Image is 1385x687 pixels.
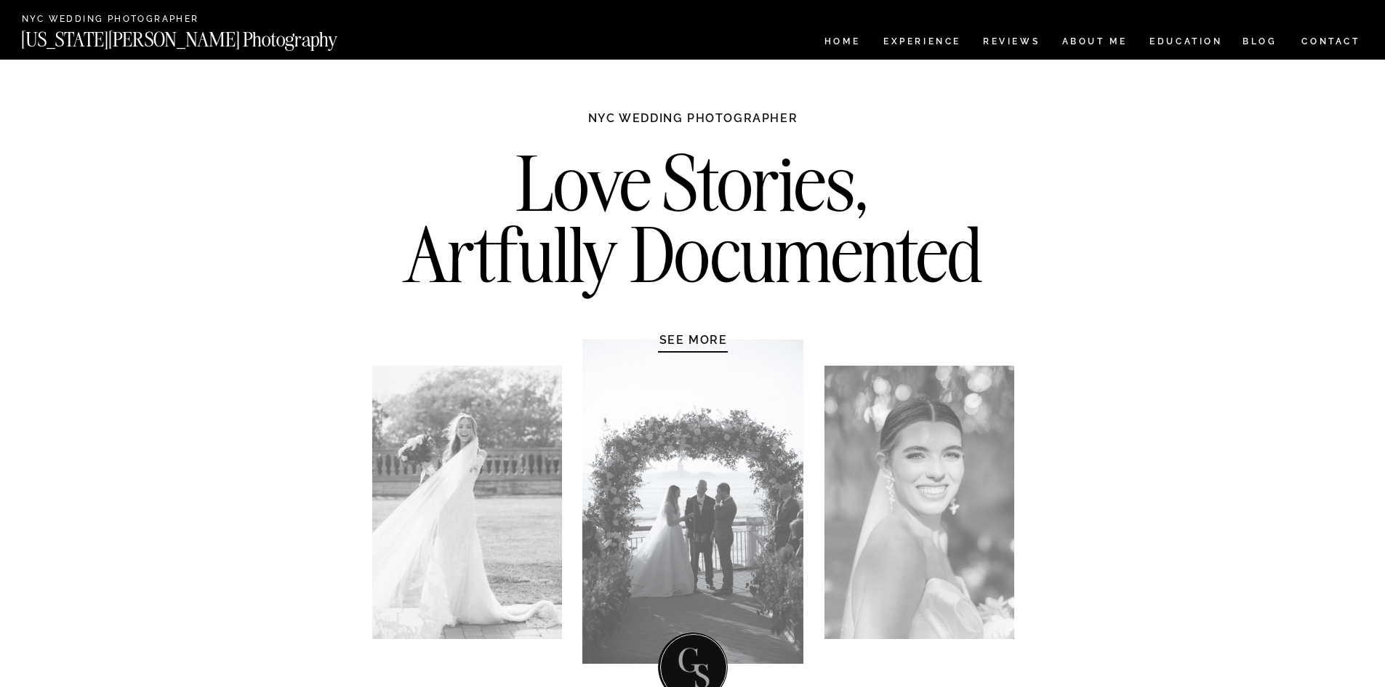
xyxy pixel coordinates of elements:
[983,37,1037,49] a: REVIEWS
[1061,37,1128,49] a: ABOUT ME
[1301,33,1361,49] a: CONTACT
[822,37,863,49] a: HOME
[557,111,830,140] h1: NYC WEDDING PHOTOGRAPHER
[22,15,241,25] a: NYC Wedding Photographer
[388,148,998,300] h2: Love Stories, Artfully Documented
[625,332,763,347] a: SEE MORE
[1148,37,1224,49] a: EDUCATION
[1243,37,1277,49] a: BLOG
[21,30,386,42] a: [US_STATE][PERSON_NAME] Photography
[883,37,960,49] a: Experience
